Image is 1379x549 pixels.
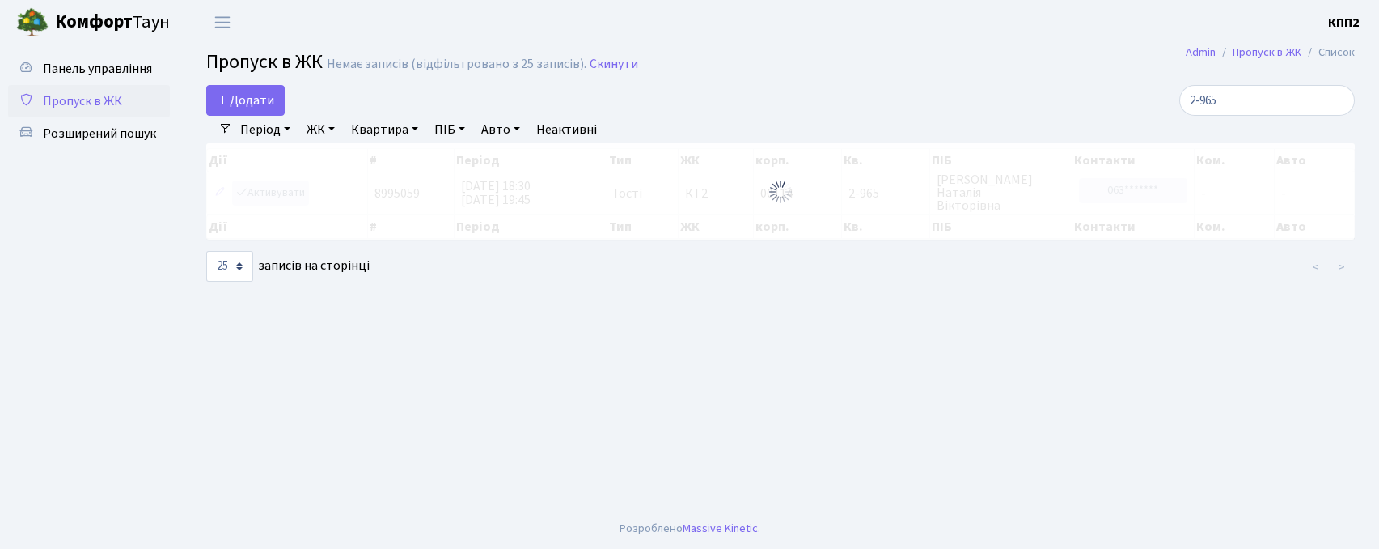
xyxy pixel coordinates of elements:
[206,85,285,116] a: Додати
[202,9,243,36] button: Переключити навігацію
[475,116,527,143] a: Авто
[8,53,170,85] a: Панель управління
[1161,36,1379,70] nav: breadcrumb
[345,116,425,143] a: Квартира
[1233,44,1301,61] a: Пропуск в ЖК
[55,9,133,35] b: Комфорт
[55,9,170,36] span: Таун
[43,92,122,110] span: Пропуск в ЖК
[590,57,638,72] a: Скинути
[530,116,603,143] a: Неактивні
[206,48,323,76] span: Пропуск в ЖК
[1301,44,1355,62] li: Список
[234,116,297,143] a: Період
[8,117,170,150] a: Розширений пошук
[43,60,152,78] span: Панель управління
[1179,85,1355,116] input: Пошук...
[16,6,49,39] img: logo.png
[8,85,170,117] a: Пропуск в ЖК
[206,251,253,282] select: записів на сторінці
[43,125,156,143] span: Розширений пошук
[1328,14,1360,32] b: КПП2
[327,57,586,72] div: Немає записів (відфільтровано з 25 записів).
[683,520,758,537] a: Massive Kinetic
[768,179,793,205] img: Обробка...
[620,520,760,538] div: Розроблено .
[428,116,472,143] a: ПІБ
[206,251,370,282] label: записів на сторінці
[300,116,341,143] a: ЖК
[1328,13,1360,32] a: КПП2
[217,91,274,109] span: Додати
[1186,44,1216,61] a: Admin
